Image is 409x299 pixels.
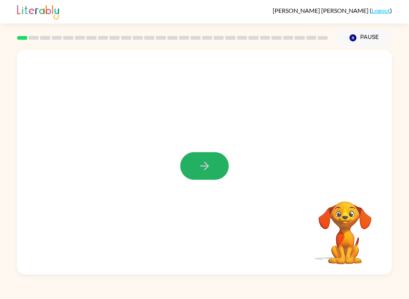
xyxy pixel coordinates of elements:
[372,7,390,14] a: Logout
[273,7,370,14] span: [PERSON_NAME] [PERSON_NAME]
[337,29,392,47] button: Pause
[273,7,392,14] div: ( )
[307,190,383,265] video: Your browser must support playing .mp4 files to use Literably. Please try using another browser.
[17,3,59,20] img: Literably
